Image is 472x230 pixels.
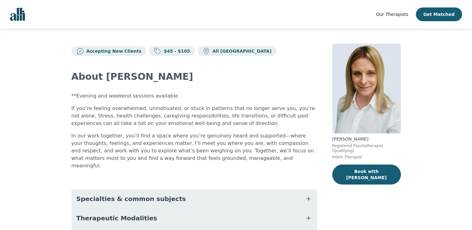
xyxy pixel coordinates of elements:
[71,92,317,100] p: **Evening and weekend sessions available
[71,189,317,208] button: Specialties & common subjects
[71,105,317,127] p: If you’re feeling overwhelmed, unmotivated, or stuck in patterns that no longer serve you, you’re...
[76,194,186,203] span: Specialties & common subjects
[332,136,401,142] p: [PERSON_NAME]
[376,12,408,17] span: Our Therapists
[84,48,142,54] p: Accepting New Clients
[71,209,317,228] button: Therapeutic Modalities
[332,165,401,184] button: Book with [PERSON_NAME]
[71,132,317,170] p: In our work together, you’ll find a space where you’re genuinely heard and supported—where your t...
[76,214,157,223] span: Therapeutic Modalities
[161,48,190,54] p: $45 - $105
[332,44,401,133] img: Megan_Ridout
[376,11,408,18] a: Our Therapists
[10,8,25,21] img: alli logo
[210,48,271,54] p: All [GEOGRAPHIC_DATA]
[416,7,462,21] button: Get Matched
[71,71,317,82] h2: About [PERSON_NAME]
[332,155,401,160] p: Intern Therapist
[332,143,401,153] p: Registered Psychotherapist (Qualifying)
